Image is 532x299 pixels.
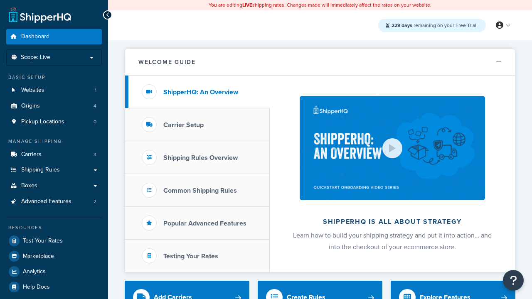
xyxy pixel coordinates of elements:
[300,96,485,200] img: ShipperHQ is all about strategy
[6,233,102,248] a: Test Your Rates
[6,194,102,209] a: Advanced Features2
[21,198,71,205] span: Advanced Features
[21,87,44,94] span: Websites
[392,22,476,29] span: remaining on your Free Trial
[163,121,204,129] h3: Carrier Setup
[392,22,412,29] strong: 229 days
[6,147,102,162] a: Carriers3
[163,187,237,194] h3: Common Shipping Rules
[21,103,40,110] span: Origins
[21,167,60,174] span: Shipping Rules
[21,33,49,40] span: Dashboard
[138,59,196,65] h2: Welcome Guide
[6,162,102,178] a: Shipping Rules
[95,87,96,94] span: 1
[6,98,102,114] li: Origins
[6,138,102,145] div: Manage Shipping
[6,194,102,209] li: Advanced Features
[163,88,238,96] h3: ShipperHQ: An Overview
[6,279,102,294] a: Help Docs
[23,253,54,260] span: Marketplace
[6,74,102,81] div: Basic Setup
[6,98,102,114] a: Origins4
[163,154,238,162] h3: Shipping Rules Overview
[6,264,102,279] a: Analytics
[503,270,524,291] button: Open Resource Center
[6,249,102,264] a: Marketplace
[23,268,46,275] span: Analytics
[293,230,492,252] span: Learn how to build your shipping strategy and put it into action… and into the checkout of your e...
[6,147,102,162] li: Carriers
[6,114,102,130] li: Pickup Locations
[242,1,252,9] b: LIVE
[6,224,102,231] div: Resources
[163,220,246,227] h3: Popular Advanced Features
[6,83,102,98] a: Websites1
[6,114,102,130] a: Pickup Locations0
[292,218,493,225] h2: ShipperHQ is all about strategy
[21,151,42,158] span: Carriers
[94,118,96,125] span: 0
[21,118,64,125] span: Pickup Locations
[94,151,96,158] span: 3
[6,29,102,44] a: Dashboard
[163,252,218,260] h3: Testing Your Rates
[23,238,63,245] span: Test Your Rates
[6,178,102,194] a: Boxes
[94,103,96,110] span: 4
[125,49,515,76] button: Welcome Guide
[6,83,102,98] li: Websites
[21,54,50,61] span: Scope: Live
[23,284,50,291] span: Help Docs
[21,182,37,189] span: Boxes
[94,198,96,205] span: 2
